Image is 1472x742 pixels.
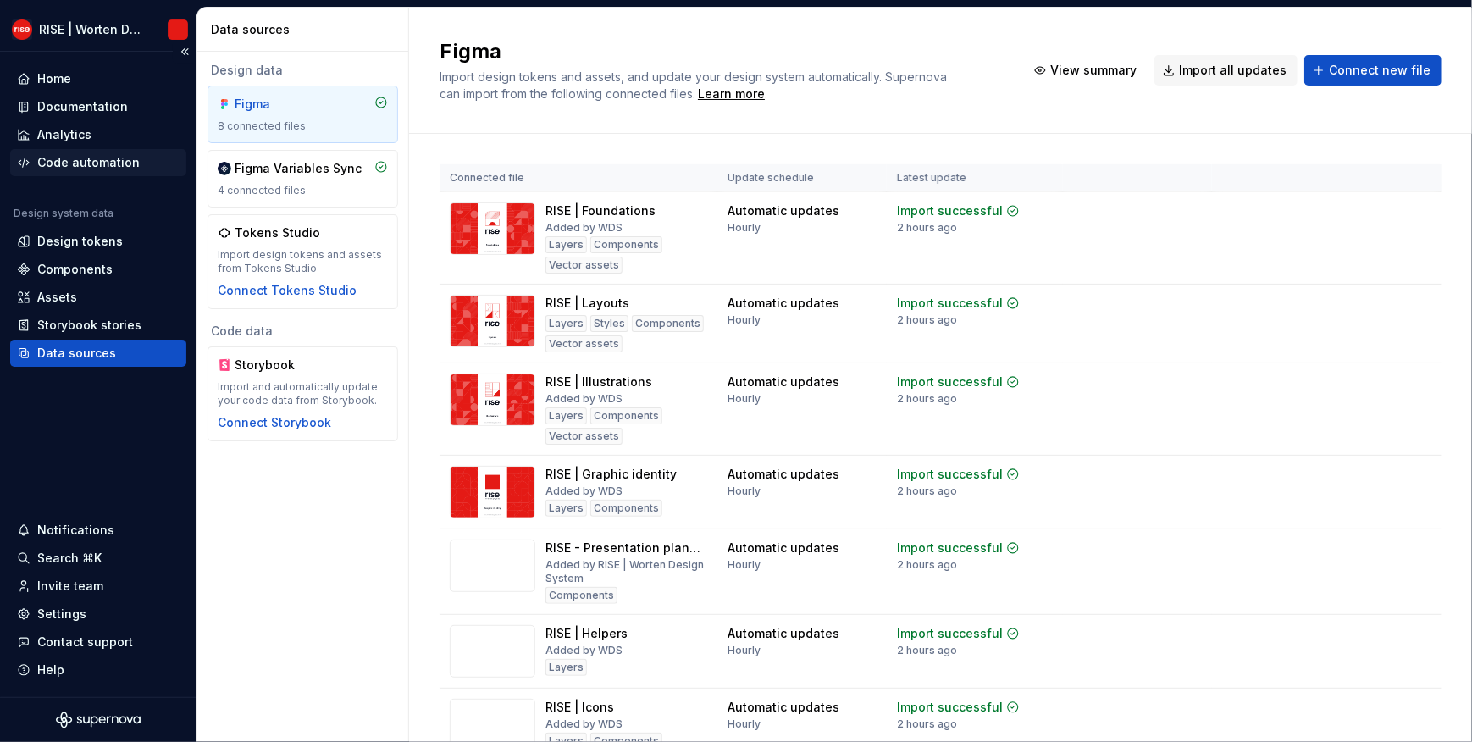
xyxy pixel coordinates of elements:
[37,522,114,539] div: Notifications
[1154,55,1298,86] button: Import all updates
[208,346,398,441] a: StorybookImport and automatically update your code data from Storybook.Connect Storybook
[545,257,623,274] div: Vector assets
[728,202,839,219] div: Automatic updates
[545,407,587,424] div: Layers
[545,625,628,642] div: RISE | Helpers
[545,717,623,731] div: Added by WDS
[168,19,188,40] img: RISE | Worten Design System
[37,578,103,595] div: Invite team
[218,282,357,299] button: Connect Tokens Studio
[3,11,193,47] button: RISE | Worten Design SystemRISE | Worten Design System
[545,644,623,657] div: Added by WDS
[211,21,401,38] div: Data sources
[545,485,623,498] div: Added by WDS
[37,154,140,171] div: Code automation
[545,558,707,585] div: Added by RISE | Worten Design System
[37,662,64,678] div: Help
[1329,62,1430,79] span: Connect new file
[10,601,186,628] a: Settings
[545,392,623,406] div: Added by WDS
[897,699,1003,716] div: Import successful
[545,699,614,716] div: RISE | Icons
[56,712,141,728] svg: Supernova Logo
[37,233,123,250] div: Design tokens
[590,236,662,253] div: Components
[208,150,398,208] a: Figma Variables Sync4 connected files
[545,659,587,676] div: Layers
[208,62,398,79] div: Design data
[545,221,623,235] div: Added by WDS
[590,500,662,517] div: Components
[10,517,186,544] button: Notifications
[897,485,957,498] div: 2 hours ago
[897,717,957,731] div: 2 hours ago
[37,261,113,278] div: Components
[545,466,677,483] div: RISE | Graphic identity
[10,256,186,283] a: Components
[728,392,761,406] div: Hourly
[728,717,761,731] div: Hourly
[10,656,186,684] button: Help
[12,19,32,40] img: 9903b928-d555-49e9-94f8-da6655ab210d.png
[897,374,1003,390] div: Import successful
[10,121,186,148] a: Analytics
[897,558,957,572] div: 2 hours ago
[10,340,186,367] a: Data sources
[10,228,186,255] a: Design tokens
[698,86,765,102] div: Learn more
[545,500,587,517] div: Layers
[1304,55,1442,86] button: Connect new file
[728,558,761,572] div: Hourly
[728,699,839,716] div: Automatic updates
[897,313,957,327] div: 2 hours ago
[235,160,362,177] div: Figma Variables Sync
[208,214,398,309] a: Tokens StudioImport design tokens and assets from Tokens StudioConnect Tokens Studio
[37,550,102,567] div: Search ⌘K
[208,86,398,143] a: Figma8 connected files
[545,295,629,312] div: RISE | Layouts
[897,202,1003,219] div: Import successful
[235,96,316,113] div: Figma
[37,606,86,623] div: Settings
[545,202,656,219] div: RISE | Foundations
[10,65,186,92] a: Home
[10,284,186,311] a: Assets
[897,392,957,406] div: 2 hours ago
[218,414,331,431] button: Connect Storybook
[728,485,761,498] div: Hourly
[10,573,186,600] a: Invite team
[10,628,186,656] button: Contact support
[897,466,1003,483] div: Import successful
[632,315,704,332] div: Components
[897,644,957,657] div: 2 hours ago
[440,69,950,101] span: Import design tokens and assets, and update your design system automatically. Supernova can impor...
[545,236,587,253] div: Layers
[728,221,761,235] div: Hourly
[545,374,652,390] div: RISE | Illustrations
[728,644,761,657] div: Hourly
[37,634,133,651] div: Contact support
[218,380,388,407] div: Import and automatically update your code data from Storybook.
[37,317,141,334] div: Storybook stories
[887,164,1063,192] th: Latest update
[545,428,623,445] div: Vector assets
[14,207,113,220] div: Design system data
[235,357,316,374] div: Storybook
[728,295,839,312] div: Automatic updates
[37,289,77,306] div: Assets
[218,248,388,275] div: Import design tokens and assets from Tokens Studio
[10,545,186,572] button: Search ⌘K
[1050,62,1137,79] span: View summary
[728,540,839,556] div: Automatic updates
[897,221,957,235] div: 2 hours ago
[218,184,388,197] div: 4 connected files
[728,313,761,327] div: Hourly
[695,88,767,101] span: .
[717,164,887,192] th: Update schedule
[10,93,186,120] a: Documentation
[590,407,662,424] div: Components
[545,315,587,332] div: Layers
[208,323,398,340] div: Code data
